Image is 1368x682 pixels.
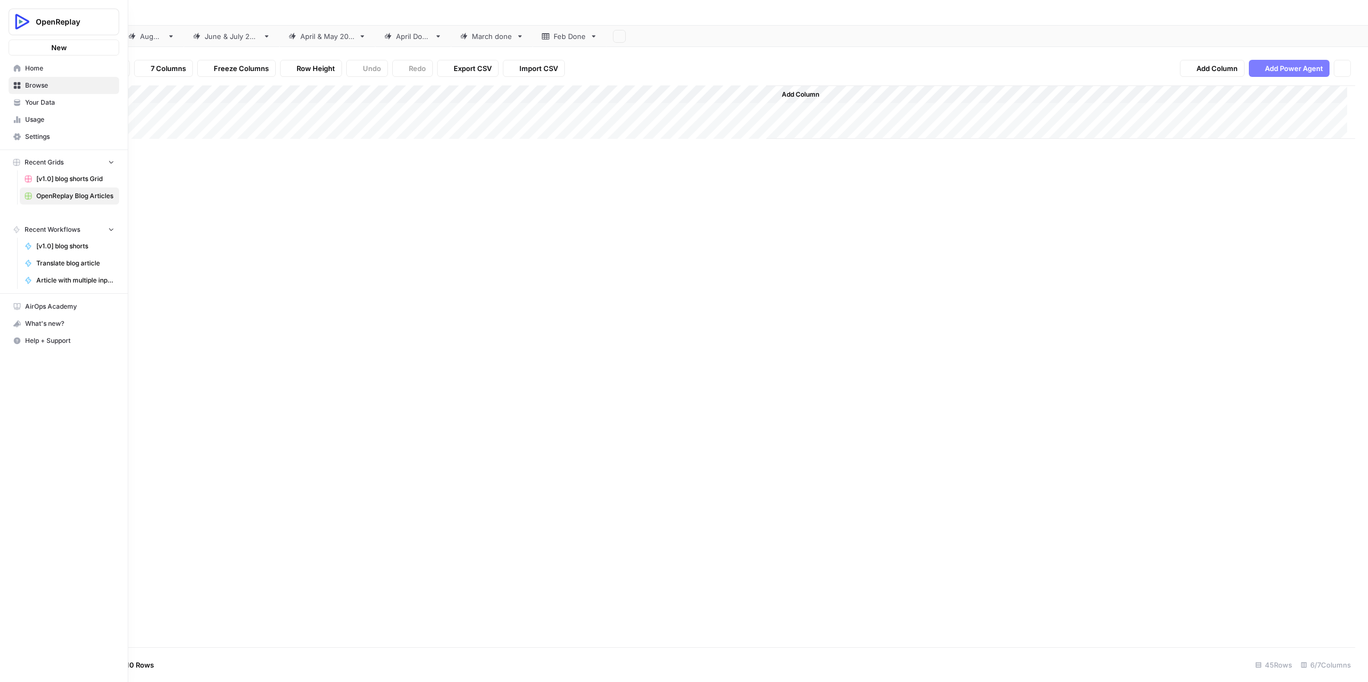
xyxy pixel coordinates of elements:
[554,31,586,42] div: Feb Done
[9,315,119,332] button: What's new?
[519,63,558,74] span: Import CSV
[214,63,269,74] span: Freeze Columns
[51,42,67,53] span: New
[9,332,119,349] button: Help + Support
[363,63,381,74] span: Undo
[20,272,119,289] a: Article with multiple inputs
[454,63,492,74] span: Export CSV
[20,170,119,187] a: [v1.0] blog shorts Grid
[151,63,186,74] span: 7 Columns
[9,40,119,56] button: New
[9,222,119,238] button: Recent Workflows
[9,77,119,94] a: Browse
[25,302,114,311] span: AirOps Academy
[346,60,388,77] button: Undo
[12,12,32,32] img: OpenReplay Logo
[20,238,119,255] a: [v1.0] blog shorts
[392,60,433,77] button: Redo
[1249,60,1330,77] button: Add Power Agent
[25,225,80,234] span: Recent Workflows
[25,115,114,124] span: Usage
[205,31,259,42] div: [DATE] & [DATE]
[25,158,64,167] span: Recent Grids
[140,31,163,42] div: [DATE]
[280,60,342,77] button: Row Height
[375,26,451,47] a: April Done
[111,660,154,670] span: Add 10 Rows
[1251,656,1296,673] div: 45 Rows
[451,26,533,47] a: March done
[36,17,100,27] span: OpenReplay
[279,26,375,47] a: [DATE] & [DATE]
[36,191,114,201] span: OpenReplay Blog Articles
[25,98,114,107] span: Your Data
[9,316,119,332] div: What's new?
[1296,656,1355,673] div: 6/7 Columns
[25,336,114,346] span: Help + Support
[1196,63,1238,74] span: Add Column
[1265,63,1323,74] span: Add Power Agent
[472,31,512,42] div: March done
[36,174,114,184] span: [v1.0] blog shorts Grid
[197,60,276,77] button: Freeze Columns
[36,276,114,285] span: Article with multiple inputs
[9,111,119,128] a: Usage
[184,26,279,47] a: [DATE] & [DATE]
[25,64,114,73] span: Home
[768,88,823,101] button: Add Column
[36,258,114,268] span: Translate blog article
[9,9,119,35] button: Workspace: OpenReplay
[409,63,426,74] span: Redo
[300,31,354,42] div: [DATE] & [DATE]
[20,255,119,272] a: Translate blog article
[782,90,819,99] span: Add Column
[36,241,114,251] span: [v1.0] blog shorts
[9,128,119,145] a: Settings
[9,298,119,315] a: AirOps Academy
[25,132,114,142] span: Settings
[9,60,119,77] a: Home
[297,63,335,74] span: Row Height
[396,31,430,42] div: April Done
[134,60,193,77] button: 7 Columns
[119,26,184,47] a: [DATE]
[20,187,119,205] a: OpenReplay Blog Articles
[9,154,119,170] button: Recent Grids
[1180,60,1245,77] button: Add Column
[9,94,119,111] a: Your Data
[25,81,114,90] span: Browse
[533,26,607,47] a: Feb Done
[503,60,565,77] button: Import CSV
[437,60,499,77] button: Export CSV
